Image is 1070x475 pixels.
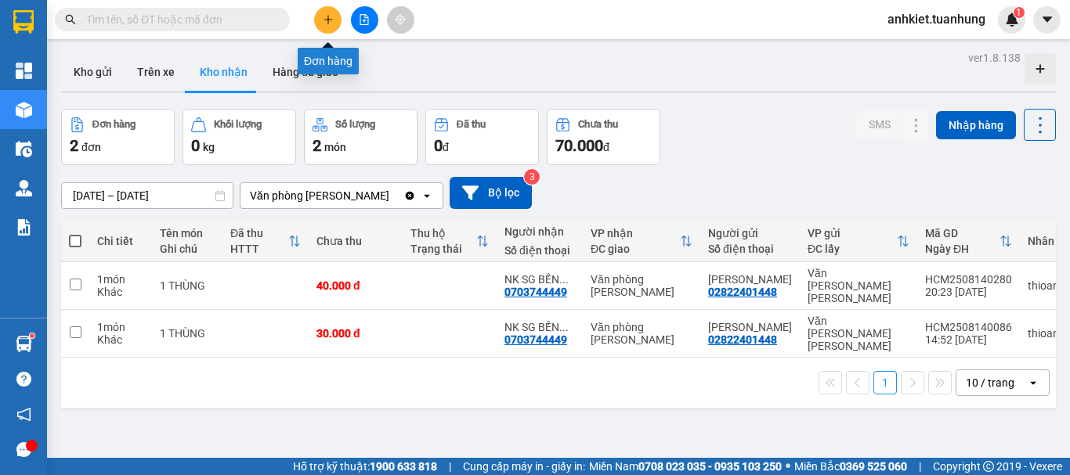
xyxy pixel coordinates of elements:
button: Bộ lọc [450,177,532,209]
strong: 0369 525 060 [840,460,907,473]
span: aim [395,14,406,25]
div: 1 THÙNG [160,279,215,292]
div: Thu hộ [410,227,476,239]
span: plus [323,14,334,25]
button: Kho gửi [61,53,125,91]
button: caret-down [1033,6,1061,34]
button: Đơn hàng2đơn [61,109,175,165]
span: 70.000 [555,136,603,155]
span: Cung cấp máy in - giấy in: [463,458,585,475]
button: Nhập hàng [936,111,1016,139]
span: message [16,442,31,457]
th: Toggle SortBy [403,221,497,262]
span: caret-down [1040,13,1054,27]
div: Văn phòng [PERSON_NAME] [591,273,692,298]
span: Hỗ trợ kỹ thuật: [293,458,437,475]
input: Selected Văn phòng Tắc Vân. [391,188,392,203]
button: 1 [873,371,897,394]
span: kg [203,141,215,153]
button: aim [387,6,414,34]
div: 1 THÙNG [160,327,215,340]
strong: 0708 023 035 - 0935 103 250 [638,460,782,473]
div: Khối lượng [214,119,262,130]
div: 1 món [97,273,144,286]
div: Đã thu [457,119,486,130]
span: 2 [313,136,321,155]
th: Toggle SortBy [800,221,917,262]
span: 0 [191,136,200,155]
span: search [65,14,76,25]
div: Tên món [160,227,215,239]
div: 30.000 đ [316,327,395,340]
span: ... [559,321,569,333]
span: Miền Nam [589,458,782,475]
div: TẢN ĐÀ [708,321,792,333]
div: Đã thu [230,227,288,239]
button: plus [314,6,342,34]
img: warehouse-icon [16,180,32,196]
div: Chưa thu [316,235,395,247]
img: warehouse-icon [16,102,32,118]
div: 40.000 đ [316,279,395,292]
span: | [449,458,451,475]
button: Hàng đã giao [260,53,351,91]
img: solution-icon [16,219,32,236]
strong: 1900 633 818 [370,460,437,473]
div: ĐC giao [591,243,680,255]
div: VP gửi [808,227,897,239]
img: warehouse-icon [16,336,32,352]
span: notification [16,407,31,422]
div: Mã GD [925,227,1000,239]
span: copyright [983,461,994,472]
span: 1 [1016,7,1021,18]
span: 2 [70,136,78,155]
div: Số điện thoại [708,243,792,255]
div: 20:23 [DATE] [925,286,1012,298]
div: Trạng thái [410,243,476,255]
div: Tạo kho hàng mới [1025,53,1056,85]
div: Văn [PERSON_NAME] [PERSON_NAME] [808,315,909,352]
span: anhkiet.tuanhung [875,9,998,29]
svg: Clear value [403,189,416,202]
span: Miền Bắc [794,458,907,475]
div: 02822401448 [708,286,777,298]
svg: open [421,189,433,202]
div: 0703744449 [504,286,567,298]
button: Khối lượng0kg [183,109,296,165]
span: ... [559,273,569,286]
span: đ [443,141,449,153]
button: Kho nhận [187,53,260,91]
div: ĐC lấy [808,243,897,255]
span: đ [603,141,609,153]
div: 02822401448 [708,333,777,346]
sup: 1 [1014,7,1025,18]
div: Chi tiết [97,235,144,247]
div: 0703744449 [504,333,567,346]
span: ⚪️ [786,463,790,470]
th: Toggle SortBy [583,221,700,262]
div: Khác [97,286,144,298]
div: Văn [PERSON_NAME] [PERSON_NAME] [808,267,909,304]
div: NK SG BẾN THÀNH [504,321,575,333]
div: Số lượng [335,119,375,130]
div: 14:52 [DATE] [925,333,1012,346]
sup: 1 [30,333,34,338]
button: Số lượng2món [304,109,418,165]
div: 10 / trang [966,375,1014,390]
button: Trên xe [125,53,187,91]
th: Toggle SortBy [917,221,1020,262]
svg: open [1027,376,1039,389]
span: món [324,141,346,153]
div: Ghi chú [160,243,215,255]
span: file-add [359,14,370,25]
span: 0 [434,136,443,155]
button: Đã thu0đ [425,109,539,165]
div: Chưa thu [578,119,618,130]
div: NK SG BẾN THÀNH [504,273,575,286]
button: Chưa thu70.000đ [547,109,660,165]
input: Tìm tên, số ĐT hoặc mã đơn [86,11,271,28]
div: TẢN ĐÀ [708,273,792,286]
input: Select a date range. [62,183,233,208]
th: Toggle SortBy [222,221,309,262]
span: đơn [81,141,101,153]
